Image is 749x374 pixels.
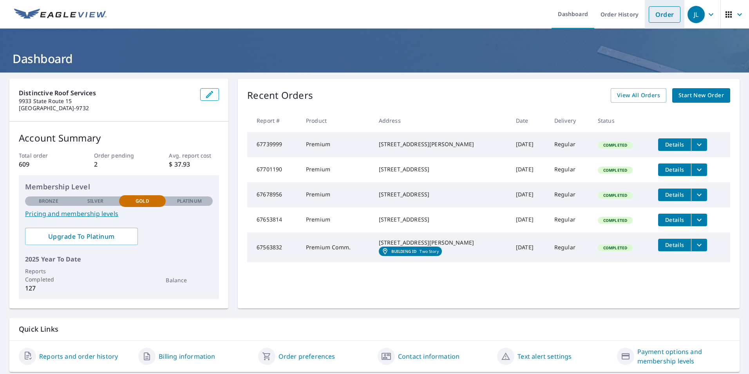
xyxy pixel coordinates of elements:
[136,198,149,205] p: Gold
[247,88,313,103] p: Recent Orders
[25,209,213,218] a: Pricing and membership levels
[649,6,680,23] a: Order
[169,160,219,169] p: $ 37.93
[548,232,592,262] td: Regular
[247,132,300,157] td: 67739999
[19,160,69,169] p: 609
[39,198,58,205] p: Bronze
[592,109,652,132] th: Status
[391,249,417,254] em: Building ID
[379,191,503,198] div: [STREET_ADDRESS]
[658,239,691,251] button: detailsBtn-67563832
[599,142,632,148] span: Completed
[247,157,300,182] td: 67701190
[510,182,548,207] td: [DATE]
[247,232,300,262] td: 67563832
[691,214,707,226] button: filesDropdownBtn-67653814
[247,207,300,232] td: 67653814
[379,239,503,247] div: [STREET_ADDRESS][PERSON_NAME]
[25,182,213,192] p: Membership Level
[599,192,632,198] span: Completed
[658,189,691,201] button: detailsBtn-67678956
[379,216,503,223] div: [STREET_ADDRESS]
[166,276,213,284] p: Balance
[25,254,213,264] p: 2025 Year To Date
[663,216,686,223] span: Details
[19,105,194,112] p: [GEOGRAPHIC_DATA]-9732
[94,160,144,169] p: 2
[548,207,592,232] td: Regular
[300,232,373,262] td: Premium Comm.
[300,207,373,232] td: Premium
[637,347,730,366] a: Payment options and membership levels
[691,239,707,251] button: filesDropdownBtn-67563832
[247,109,300,132] th: Report #
[373,109,510,132] th: Address
[687,6,705,23] div: JL
[300,182,373,207] td: Premium
[25,283,72,293] p: 127
[19,324,730,334] p: Quick Links
[691,163,707,176] button: filesDropdownBtn-67701190
[39,352,118,361] a: Reports and order history
[663,191,686,198] span: Details
[379,165,503,173] div: [STREET_ADDRESS]
[663,241,686,249] span: Details
[177,198,202,205] p: Platinum
[300,157,373,182] td: Premium
[517,352,572,361] a: Text alert settings
[663,141,686,148] span: Details
[14,9,107,20] img: EV Logo
[19,151,69,160] p: Total order
[159,352,215,361] a: Billing information
[599,245,632,251] span: Completed
[599,218,632,223] span: Completed
[510,109,548,132] th: Date
[9,51,740,67] h1: Dashboard
[617,91,660,100] span: View All Orders
[599,167,632,173] span: Completed
[19,88,194,98] p: Distinctive Roof Services
[691,138,707,151] button: filesDropdownBtn-67739999
[87,198,104,205] p: Silver
[548,157,592,182] td: Regular
[300,109,373,132] th: Product
[379,140,503,148] div: [STREET_ADDRESS][PERSON_NAME]
[25,228,138,245] a: Upgrade To Platinum
[300,132,373,157] td: Premium
[19,98,194,105] p: 9933 State Route 15
[658,138,691,151] button: detailsBtn-67739999
[663,166,686,173] span: Details
[611,88,666,103] a: View All Orders
[548,132,592,157] td: Regular
[25,267,72,283] p: Reports Completed
[94,151,144,160] p: Order pending
[691,189,707,201] button: filesDropdownBtn-67678956
[19,131,219,145] p: Account Summary
[548,182,592,207] td: Regular
[31,232,132,241] span: Upgrade To Platinum
[510,157,548,182] td: [DATE]
[379,247,442,256] a: Building IDTwo Story
[658,214,691,226] button: detailsBtn-67653814
[247,182,300,207] td: 67678956
[510,232,548,262] td: [DATE]
[672,88,730,103] a: Start New Order
[548,109,592,132] th: Delivery
[510,207,548,232] td: [DATE]
[169,151,219,160] p: Avg. report cost
[279,352,335,361] a: Order preferences
[510,132,548,157] td: [DATE]
[678,91,724,100] span: Start New Order
[658,163,691,176] button: detailsBtn-67701190
[398,352,460,361] a: Contact information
